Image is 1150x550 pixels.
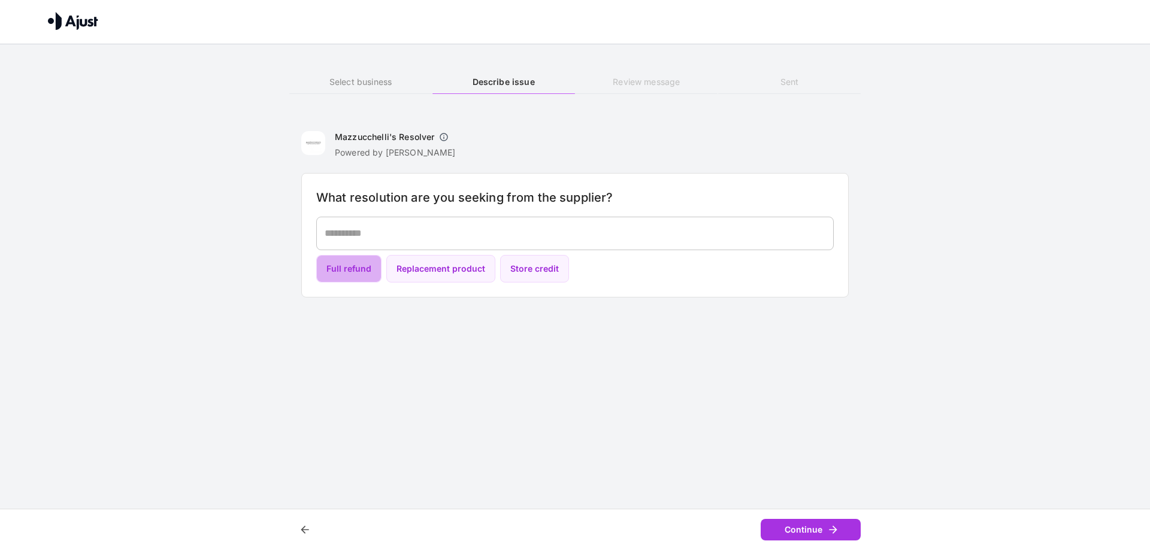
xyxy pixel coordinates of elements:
[301,131,325,155] img: Mazzucchelli's
[335,131,434,143] h6: Mazzucchelli's Resolver
[432,75,575,89] h6: Describe issue
[575,75,718,89] h6: Review message
[718,75,861,89] h6: Sent
[761,519,861,541] button: Continue
[289,75,432,89] h6: Select business
[316,255,382,283] button: Full refund
[316,188,834,207] h6: What resolution are you seeking from the supplier?
[500,255,569,283] button: Store credit
[386,255,495,283] button: Replacement product
[48,12,98,30] img: Ajust
[335,147,456,159] p: Powered by [PERSON_NAME]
